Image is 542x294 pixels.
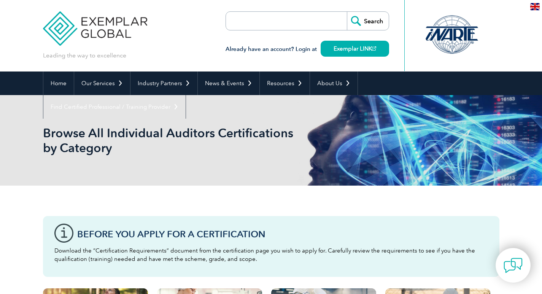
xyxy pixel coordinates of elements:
[504,256,523,275] img: contact-chat.png
[321,41,389,57] a: Exemplar LINK
[43,51,126,60] p: Leading the way to excellence
[43,126,335,155] h1: Browse All Individual Auditors Certifications by Category
[372,46,376,51] img: open_square.png
[260,72,310,95] a: Resources
[43,95,186,119] a: Find Certified Professional / Training Provider
[43,72,74,95] a: Home
[77,229,488,239] h3: Before You Apply For a Certification
[530,3,540,10] img: en
[130,72,197,95] a: Industry Partners
[54,246,488,263] p: Download the “Certification Requirements” document from the certification page you wish to apply ...
[347,12,389,30] input: Search
[74,72,130,95] a: Our Services
[198,72,259,95] a: News & Events
[226,44,389,54] h3: Already have an account? Login at
[310,72,358,95] a: About Us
